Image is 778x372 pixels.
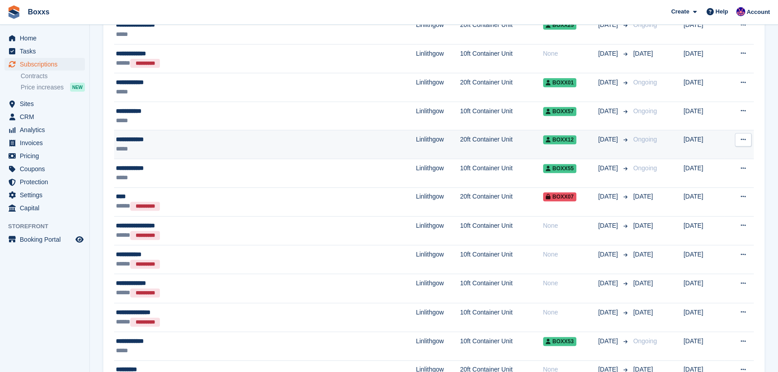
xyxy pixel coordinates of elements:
span: [DATE] [598,135,620,144]
td: [DATE] [684,303,724,332]
td: Linlithgow [416,102,460,130]
td: 20ft Container Unit [460,16,543,44]
span: Ongoing [633,21,657,28]
td: [DATE] [684,332,724,361]
a: Boxxs [24,4,53,19]
div: None [543,308,598,317]
span: Home [20,32,74,44]
a: menu [4,189,85,201]
span: Ongoing [633,136,657,143]
td: Linlithgow [416,332,460,361]
td: Linlithgow [416,274,460,303]
td: [DATE] [684,44,724,73]
span: Sites [20,97,74,110]
span: Booking Portal [20,233,74,246]
a: menu [4,150,85,162]
td: Linlithgow [416,159,460,187]
a: menu [4,32,85,44]
span: Boxx53 [543,337,576,346]
a: Preview store [74,234,85,245]
span: [DATE] [598,106,620,116]
span: [DATE] [633,50,653,57]
span: Subscriptions [20,58,74,71]
img: Jamie Malcolm [736,7,745,16]
td: 20ft Container Unit [460,187,543,216]
span: Account [747,8,770,17]
a: menu [4,58,85,71]
a: Contracts [21,72,85,80]
span: Ongoing [633,107,657,115]
span: [DATE] [633,279,653,287]
td: Linlithgow [416,44,460,73]
span: [DATE] [598,337,620,346]
a: menu [4,176,85,188]
span: Pricing [20,150,74,162]
td: [DATE] [684,216,724,245]
span: [DATE] [598,279,620,288]
td: [DATE] [684,245,724,274]
span: [DATE] [598,192,620,201]
td: [DATE] [684,187,724,216]
span: Boxx57 [543,107,576,116]
td: 20ft Container Unit [460,73,543,102]
span: Boxx55 [543,164,576,173]
div: None [543,221,598,230]
span: Boxx01 [543,78,576,87]
span: [DATE] [598,221,620,230]
td: [DATE] [684,102,724,130]
div: None [543,250,598,259]
span: Settings [20,189,74,201]
img: stora-icon-8386f47178a22dfd0bd8f6a31ec36ba5ce8667c1dd55bd0f319d3a0aa187defe.svg [7,5,21,19]
td: 10ft Container Unit [460,216,543,245]
span: [DATE] [633,222,653,229]
a: menu [4,45,85,58]
td: 10ft Container Unit [460,44,543,73]
td: [DATE] [684,130,724,159]
a: menu [4,124,85,136]
div: None [543,49,598,58]
span: Help [716,7,728,16]
td: Linlithgow [416,187,460,216]
a: menu [4,137,85,149]
td: Linlithgow [416,245,460,274]
span: Ongoing [633,164,657,172]
span: [DATE] [598,308,620,317]
span: Storefront [8,222,89,231]
td: [DATE] [684,73,724,102]
td: Linlithgow [416,303,460,332]
td: 20ft Container Unit [460,130,543,159]
div: None [543,279,598,288]
span: [DATE] [598,250,620,259]
a: menu [4,111,85,123]
div: NEW [70,83,85,92]
span: [DATE] [598,78,620,87]
span: Price increases [21,83,64,92]
span: [DATE] [633,309,653,316]
span: [DATE] [633,251,653,258]
td: Linlithgow [416,130,460,159]
span: Analytics [20,124,74,136]
a: menu [4,163,85,175]
span: [DATE] [598,164,620,173]
td: [DATE] [684,159,724,187]
span: Boxx25 [543,21,576,30]
a: menu [4,233,85,246]
span: Ongoing [633,337,657,345]
span: Protection [20,176,74,188]
td: [DATE] [684,16,724,44]
span: [DATE] [633,193,653,200]
span: Tasks [20,45,74,58]
span: Ongoing [633,79,657,86]
td: 10ft Container Unit [460,274,543,303]
td: Linlithgow [416,216,460,245]
span: [DATE] [598,20,620,30]
span: Invoices [20,137,74,149]
td: 10ft Container Unit [460,159,543,187]
a: Price increases NEW [21,82,85,92]
a: menu [4,202,85,214]
td: [DATE] [684,274,724,303]
span: Create [671,7,689,16]
td: 10ft Container Unit [460,245,543,274]
td: Linlithgow [416,73,460,102]
a: menu [4,97,85,110]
